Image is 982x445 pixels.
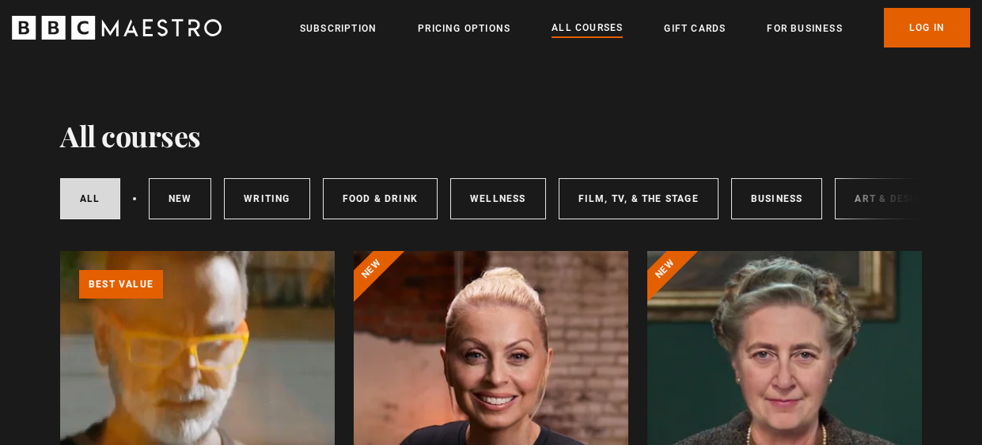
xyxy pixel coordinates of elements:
a: All Courses [552,20,623,37]
a: Wellness [450,178,546,219]
a: All [60,178,120,219]
a: Business [731,178,823,219]
p: Best value [79,270,163,299]
a: Pricing Options [418,21,510,36]
a: Gift Cards [664,21,726,36]
a: Film, TV, & The Stage [559,178,718,219]
nav: Primary [300,8,970,48]
a: Food & Drink [323,178,438,219]
a: New [149,178,212,219]
h1: All courses [60,119,201,152]
svg: BBC Maestro [12,16,222,40]
a: For business [767,21,842,36]
a: Writing [224,178,309,219]
a: Log In [884,8,970,48]
a: Subscription [300,21,377,36]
